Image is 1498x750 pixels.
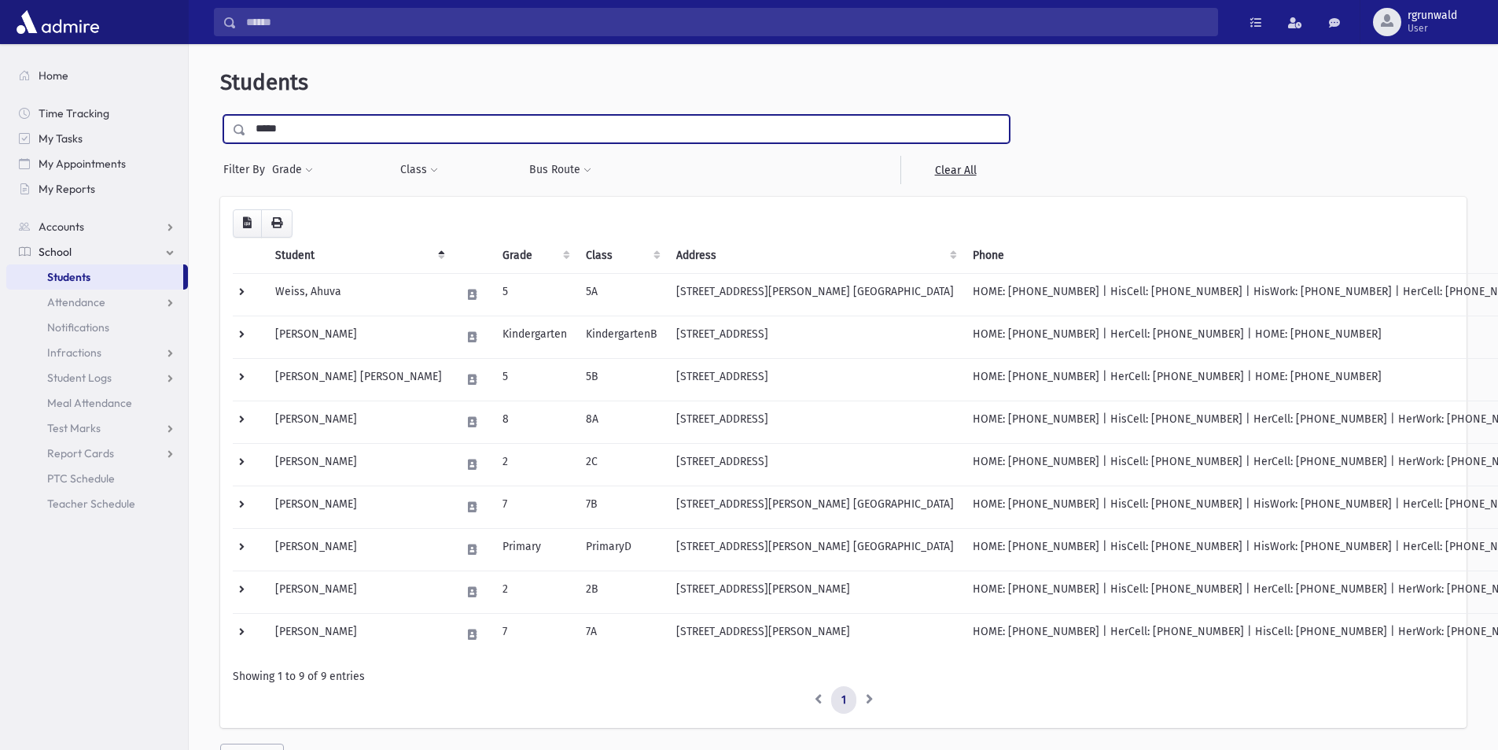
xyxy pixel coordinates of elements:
td: [STREET_ADDRESS][PERSON_NAME] [GEOGRAPHIC_DATA] [667,528,963,571]
td: 2B [576,571,667,613]
td: [STREET_ADDRESS][PERSON_NAME] [667,613,963,656]
td: Kindergarten [493,316,576,358]
a: Student Logs [6,365,188,390]
button: Bus Route [528,156,592,184]
th: Address: activate to sort column ascending [667,238,963,274]
a: PTC Schedule [6,466,188,491]
td: 5B [576,358,667,401]
span: Time Tracking [39,106,109,120]
a: Accounts [6,214,188,239]
a: Time Tracking [6,101,188,126]
td: 2C [576,443,667,486]
td: [PERSON_NAME] [266,401,451,443]
span: Student Logs [47,371,112,385]
span: Attendance [47,295,105,309]
span: Students [47,270,90,284]
td: KindergartenB [576,316,667,358]
td: Primary [493,528,576,571]
td: [PERSON_NAME] [PERSON_NAME] [266,358,451,401]
img: AdmirePro [13,6,103,38]
span: Home [39,68,68,83]
span: Infractions [47,345,101,360]
a: Home [6,63,188,88]
div: Showing 1 to 9 of 9 entries [233,668,1454,685]
span: Notifications [47,320,109,334]
a: My Tasks [6,126,188,151]
a: Test Marks [6,416,188,441]
a: School [6,239,188,264]
a: Attendance [6,290,188,315]
td: 2 [493,571,576,613]
a: Students [6,264,183,290]
span: Filter By [223,161,271,178]
td: 8A [576,401,667,443]
span: rgrunwald [1408,9,1457,22]
th: Student: activate to sort column descending [266,238,451,274]
td: [STREET_ADDRESS][PERSON_NAME] [GEOGRAPHIC_DATA] [667,273,963,316]
button: Print [261,209,293,238]
span: My Appointments [39,157,126,171]
a: Infractions [6,340,188,365]
td: 7B [576,486,667,528]
td: [PERSON_NAME] [266,528,451,571]
td: [STREET_ADDRESS] [667,401,963,443]
a: My Reports [6,176,188,201]
a: Clear All [900,156,1010,184]
td: 2 [493,443,576,486]
span: Report Cards [47,446,114,460]
td: 5 [493,273,576,316]
th: Grade: activate to sort column ascending [493,238,576,274]
td: [STREET_ADDRESS][PERSON_NAME] [667,571,963,613]
td: [PERSON_NAME] [266,316,451,358]
button: Grade [271,156,314,184]
a: Meal Attendance [6,390,188,416]
a: Notifications [6,315,188,340]
a: Teacher Schedule [6,491,188,516]
span: PTC Schedule [47,471,115,486]
td: [PERSON_NAME] [266,443,451,486]
input: Search [237,8,1217,36]
td: Weiss, Ahuva [266,273,451,316]
td: PrimaryD [576,528,667,571]
span: My Reports [39,182,95,196]
span: Students [220,69,308,95]
td: 7 [493,486,576,528]
td: [STREET_ADDRESS] [667,443,963,486]
td: 5A [576,273,667,316]
td: 8 [493,401,576,443]
td: [PERSON_NAME] [266,571,451,613]
button: CSV [233,209,262,238]
th: Class: activate to sort column ascending [576,238,667,274]
td: 5 [493,358,576,401]
td: [PERSON_NAME] [266,486,451,528]
span: Meal Attendance [47,396,132,410]
td: [STREET_ADDRESS][PERSON_NAME] [GEOGRAPHIC_DATA] [667,486,963,528]
span: School [39,245,72,259]
button: Class [399,156,439,184]
span: Test Marks [47,421,101,435]
span: Accounts [39,220,84,234]
td: [STREET_ADDRESS] [667,316,963,358]
span: User [1408,22,1457,35]
a: My Appointments [6,151,188,176]
td: [PERSON_NAME] [266,613,451,656]
td: 7A [576,613,667,656]
a: Report Cards [6,441,188,466]
span: Teacher Schedule [47,497,135,511]
td: 7 [493,613,576,656]
a: 1 [831,686,856,715]
td: [STREET_ADDRESS] [667,358,963,401]
span: My Tasks [39,131,83,146]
